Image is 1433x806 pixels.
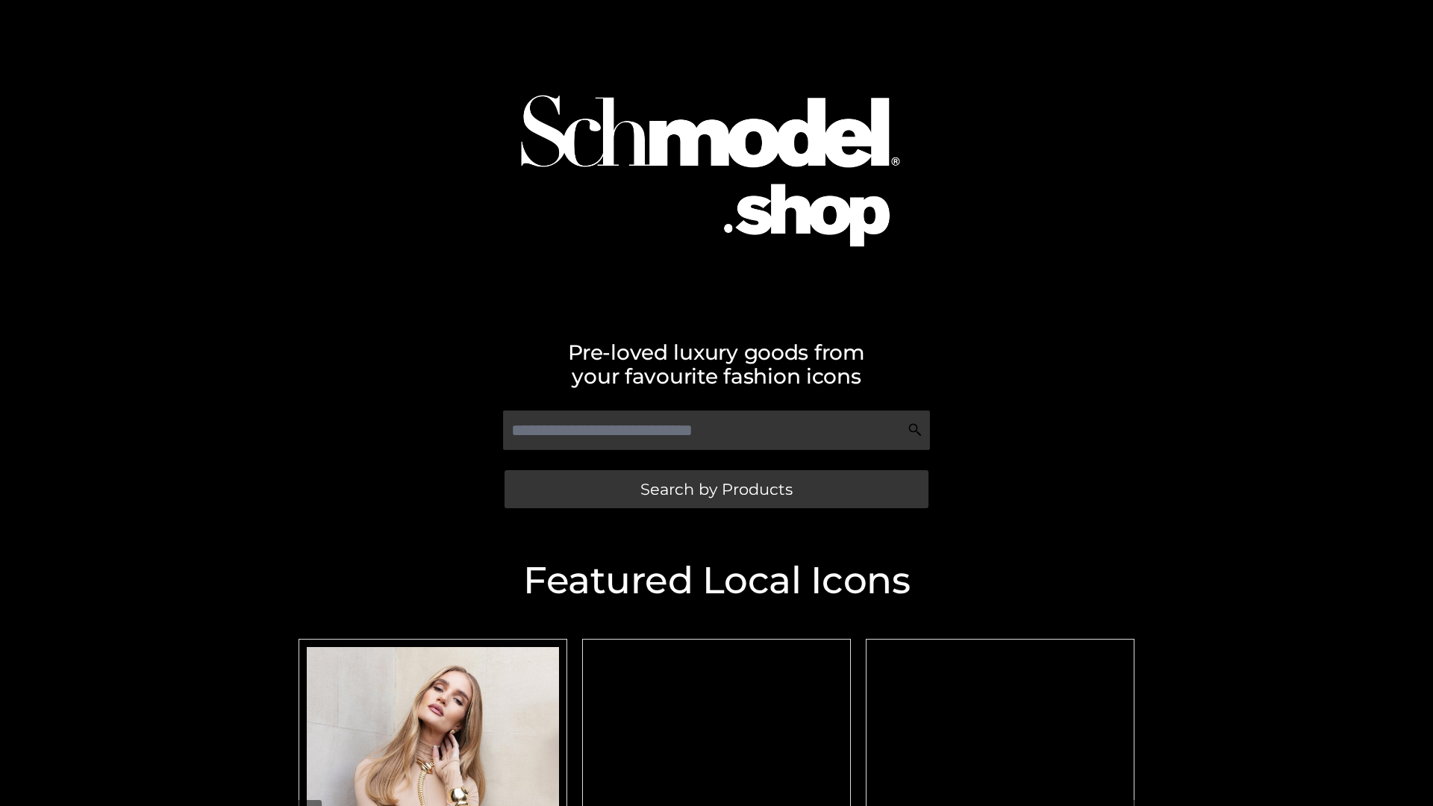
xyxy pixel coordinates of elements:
h2: Featured Local Icons​ [291,562,1142,599]
a: Search by Products [505,470,928,508]
h2: Pre-loved luxury goods from your favourite fashion icons [291,340,1142,388]
span: Search by Products [640,481,793,497]
img: Search Icon [908,422,922,437]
